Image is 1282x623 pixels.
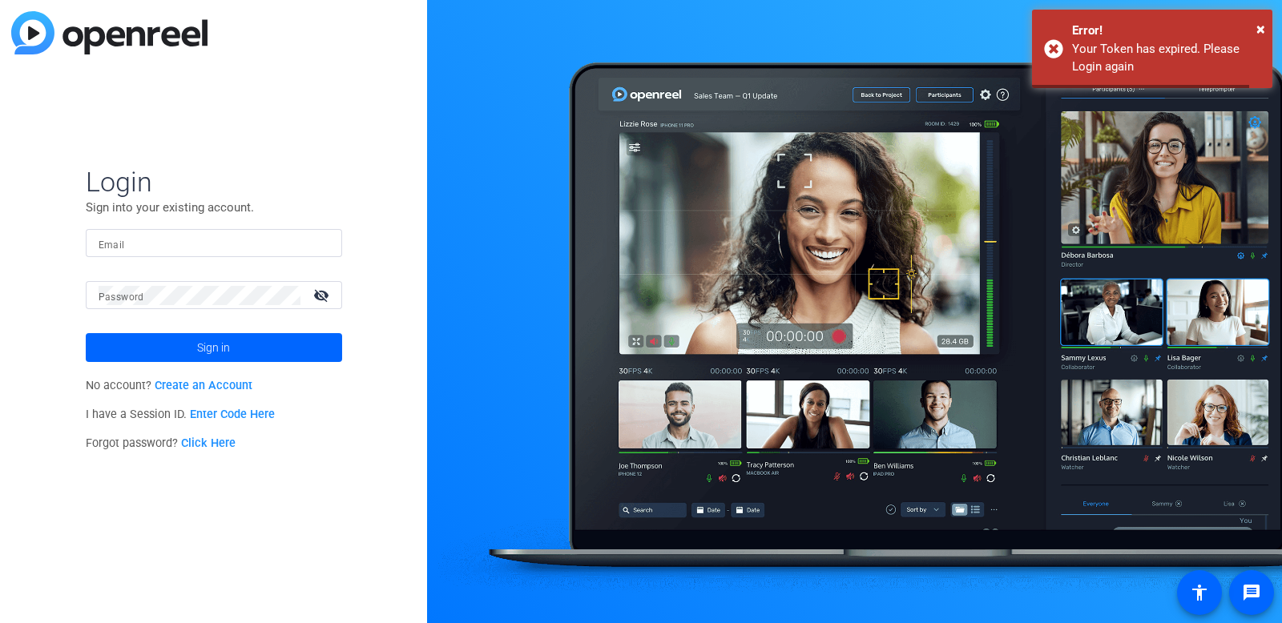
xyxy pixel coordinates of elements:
[99,239,125,251] mat-label: Email
[197,328,230,368] span: Sign in
[1072,40,1260,76] div: Your Token has expired. Please Login again
[181,436,236,450] a: Click Here
[1190,583,1209,602] mat-icon: accessibility
[86,333,342,362] button: Sign in
[1256,17,1265,41] button: Close
[190,408,275,421] a: Enter Code Here
[99,291,144,303] mat-label: Password
[11,11,208,54] img: blue-gradient.svg
[1256,19,1265,38] span: ×
[99,234,329,253] input: Enter Email Address
[86,165,342,199] span: Login
[86,379,253,392] span: No account?
[1072,22,1260,40] div: Error!
[155,379,252,392] a: Create an Account
[86,199,342,216] p: Sign into your existing account.
[304,283,342,307] mat-icon: visibility_off
[86,436,236,450] span: Forgot password?
[86,408,276,421] span: I have a Session ID.
[1242,583,1261,602] mat-icon: message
